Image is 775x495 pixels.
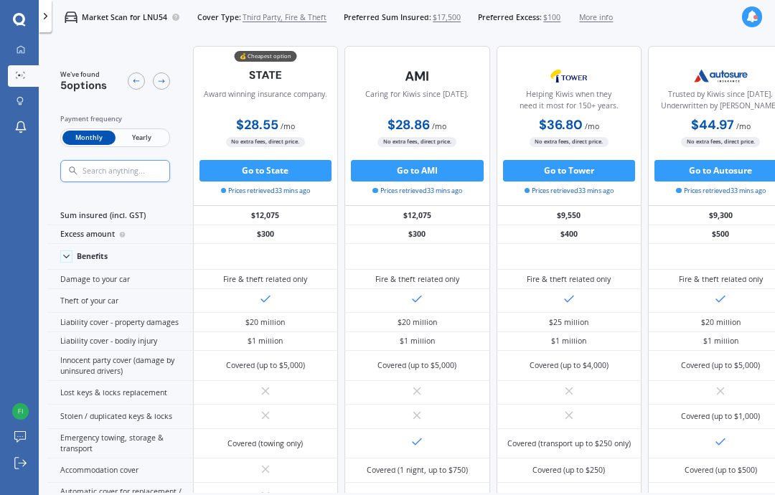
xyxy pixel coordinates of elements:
div: Fire & theft related only [679,274,763,285]
span: / mo [736,121,751,131]
img: Autosure.webp [685,62,756,89]
div: Covered (up to $250) [532,465,605,476]
img: State-text-1.webp [230,62,301,88]
span: Third Party, Fire & Theft [243,12,327,23]
div: Damage to your car [47,270,193,289]
div: Liability cover - bodily injury [47,332,193,352]
span: Prices retrieved 33 mins ago [372,186,462,196]
div: $25 million [549,317,588,328]
img: car.f15378c7a67c060ca3f3.svg [65,11,77,24]
div: Fire & theft related only [223,274,307,285]
span: Prices retrieved 33 mins ago [221,186,311,196]
span: More info [579,12,613,23]
div: $9,550 [497,206,642,225]
span: No extra fees, direct price. [530,137,609,147]
div: Covered (up to $1,000) [681,411,760,422]
b: $28.86 [387,116,430,133]
div: $20 million [701,317,741,328]
div: $12,075 [344,206,490,225]
div: Covered (towing only) [227,438,303,449]
span: / mo [281,121,295,131]
div: Fire & theft related only [375,274,459,285]
span: Prices retrieved 33 mins ago [525,186,614,196]
span: No extra fees, direct price. [226,137,305,147]
span: Preferred Sum Insured: [344,12,431,23]
div: Stolen / duplicated keys & locks [47,405,193,429]
div: $300 [344,225,490,245]
div: $1 million [400,336,435,346]
div: Covered (up to $5,000) [377,360,456,371]
b: $28.55 [236,116,278,133]
div: Benefits [77,252,108,261]
div: Caring for Kiwis since [DATE]. [365,89,469,116]
span: Yearly [116,131,168,145]
div: $1 million [551,336,586,346]
div: $1 million [248,336,283,346]
input: Search anything... [82,166,192,176]
span: $100 [543,12,560,23]
span: 5 options [60,78,107,93]
b: $36.80 [539,116,583,133]
div: Covered (1 night, up to $750) [367,465,468,476]
div: Excess amount [47,225,193,245]
button: Go to Tower [503,160,636,181]
button: Go to State [199,160,332,181]
div: Lost keys & locks replacement [47,381,193,405]
div: $12,075 [193,206,339,225]
div: Accommodation cover [47,458,193,483]
div: Covered (up to $4,000) [530,360,609,371]
div: Innocent party cover (damage by uninsured drivers) [47,351,193,381]
div: $20 million [398,317,437,328]
div: Payment frequency [60,113,170,124]
div: Award winning insurance company. [204,89,327,116]
span: Preferred Excess: [478,12,542,23]
span: No extra fees, direct price. [681,137,760,147]
img: Tower.webp [533,62,604,89]
div: Covered (up to $5,000) [226,360,305,371]
div: Fire & theft related only [527,274,611,285]
span: / mo [585,121,599,131]
b: $44.97 [691,116,734,133]
div: 💰 Cheapest option [234,51,296,62]
img: 35aa39c87011a25c8c8ff1abccc5670d [12,403,29,420]
div: Sum insured (incl. GST) [47,206,193,225]
div: Covered (transport up to $250 only) [507,438,631,449]
div: $400 [497,225,642,245]
div: $300 [193,225,339,245]
span: Cover Type: [197,12,241,23]
img: AMI-text-1.webp [382,62,453,90]
div: Emergency towing, storage & transport [47,429,193,459]
span: We've found [60,70,107,80]
div: Covered (up to $5,000) [681,360,760,371]
span: Prices retrieved 33 mins ago [676,186,766,196]
p: Market Scan for LNU54 [82,12,167,23]
div: Helping Kiwis when they need it most for 150+ years. [506,89,633,116]
span: / mo [432,121,446,131]
div: Covered (up to $500) [685,465,757,476]
div: Liability cover - property damages [47,313,193,332]
div: $1 million [703,336,738,346]
span: No extra fees, direct price. [377,137,456,147]
span: Monthly [62,131,115,145]
div: Theft of your car [47,289,193,313]
div: $20 million [245,317,285,328]
span: $17,500 [433,12,461,23]
button: Go to AMI [351,160,484,181]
